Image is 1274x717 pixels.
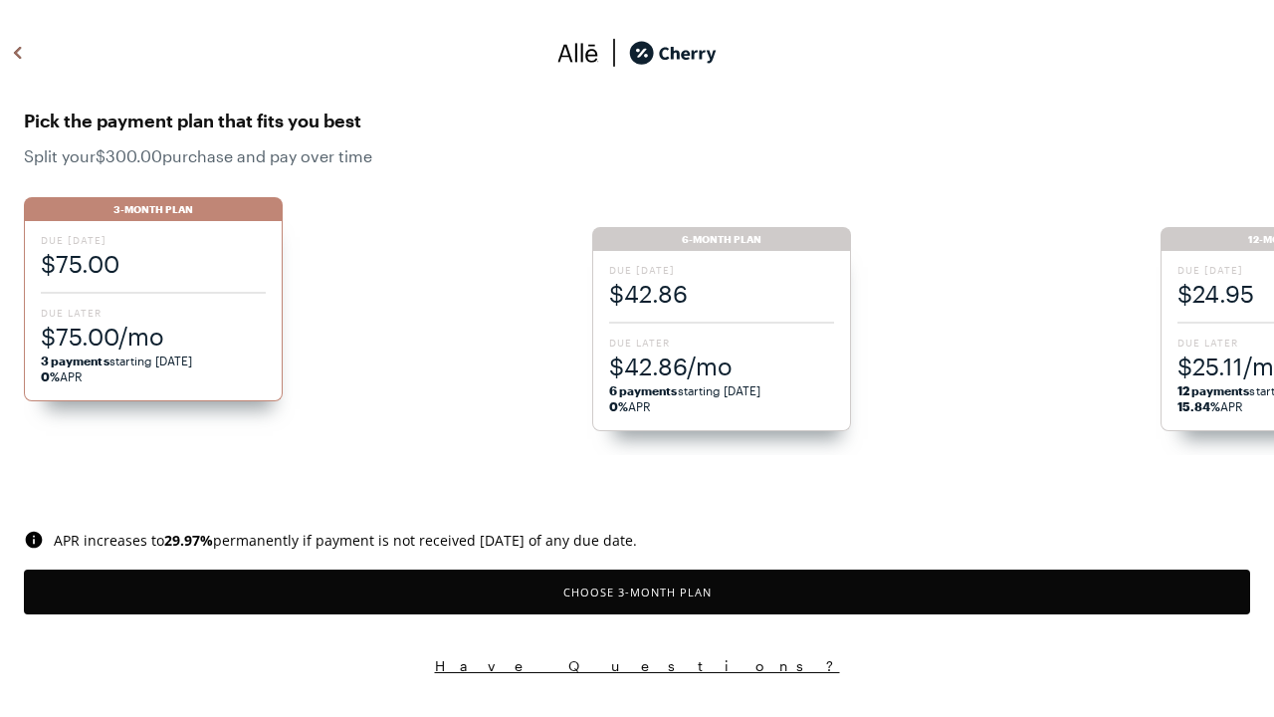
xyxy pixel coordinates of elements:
strong: 15.84% [1177,399,1220,413]
strong: 0% [609,399,628,413]
span: APR [1177,399,1244,413]
strong: 3 payments [41,354,109,367]
span: Split your $300.00 purchase and pay over time [24,146,1250,165]
span: Due Later [609,336,834,350]
span: Due [DATE] [41,233,266,247]
span: $75.00/mo [41,320,266,353]
span: $42.86 [609,277,834,310]
div: 3-Month Plan [24,197,283,221]
span: Pick the payment plan that fits you best [24,105,1250,136]
img: svg%3e [6,38,30,68]
img: svg%3e [24,530,44,550]
span: APR increases to permanently if payment is not received [DATE] of any due date. [54,531,637,550]
img: svg%3e [557,38,599,68]
strong: 12 payments [1177,383,1250,397]
span: $42.86/mo [609,350,834,382]
img: svg%3e [599,38,629,68]
span: $75.00 [41,247,266,280]
span: APR [609,399,651,413]
button: Choose 3-Month Plan [24,570,1250,614]
span: Due Later [41,306,266,320]
b: 29.97 % [164,531,213,550]
img: cherry_black_logo-DrOE_MJI.svg [629,38,717,68]
strong: 6 payments [609,383,678,397]
span: starting [DATE] [609,383,761,397]
div: 6-Month Plan [592,227,851,251]
span: APR [41,369,83,383]
strong: 0% [41,369,60,383]
span: Due [DATE] [609,263,834,277]
span: starting [DATE] [41,354,193,367]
